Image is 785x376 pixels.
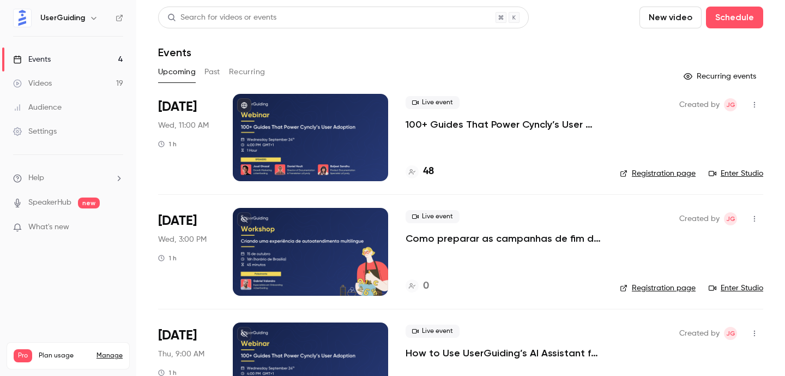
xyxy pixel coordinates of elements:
span: Wed, 11:00 AM [158,120,209,131]
a: 48 [406,164,434,179]
div: Sep 24 Wed, 4:00 PM (Europe/London) [158,94,215,181]
button: Schedule [706,7,763,28]
span: Live event [406,325,460,338]
div: Search for videos or events [167,12,276,23]
span: JG [726,98,735,111]
li: help-dropdown-opener [13,172,123,184]
div: Audience [13,102,62,113]
span: Thu, 9:00 AM [158,349,204,360]
span: Wed, 3:00 PM [158,234,207,245]
span: Help [28,172,44,184]
span: Created by [679,98,720,111]
span: Live event [406,96,460,109]
a: Manage [96,351,123,360]
span: JG [726,212,735,225]
div: 1 h [158,254,177,262]
a: Enter Studio [709,168,763,179]
h1: Events [158,46,191,59]
div: 1 h [158,140,177,148]
span: [DATE] [158,212,197,230]
div: Settings [13,126,57,137]
span: Joud Ghazal [724,212,737,225]
div: Oct 15 Wed, 4:00 PM (America/Sao Paulo) [158,208,215,295]
a: SpeakerHub [28,197,71,208]
span: [DATE] [158,327,197,344]
button: Upcoming [158,63,196,81]
span: Plan usage [39,351,90,360]
span: Pro [14,349,32,362]
button: Past [204,63,220,81]
span: Live event [406,210,460,223]
a: Enter Studio [709,283,763,294]
a: Registration page [620,283,696,294]
span: [DATE] [158,98,197,116]
button: Recurring events [679,68,763,85]
a: Registration page [620,168,696,179]
a: 0 [406,279,429,294]
span: Joud Ghazal [724,98,737,111]
button: New video [639,7,702,28]
div: Events [13,54,51,65]
a: Como preparar as campanhas de fim de ano com a UserGuiding [406,232,602,245]
a: 100+ Guides That Power Cyncly’s User Adoption [406,118,602,131]
span: What's new [28,222,69,233]
span: JG [726,327,735,340]
a: How to Use UserGuiding’s AI Assistant for Seamless Support and Adoption [406,347,602,360]
span: Created by [679,327,720,340]
img: UserGuiding [14,9,31,27]
h4: 48 [423,164,434,179]
h6: UserGuiding [40,13,85,23]
h4: 0 [423,279,429,294]
button: Recurring [229,63,265,81]
span: Created by [679,212,720,225]
span: new [78,198,100,208]
span: Joud Ghazal [724,327,737,340]
iframe: Noticeable Trigger [110,223,123,232]
div: Videos [13,78,52,89]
